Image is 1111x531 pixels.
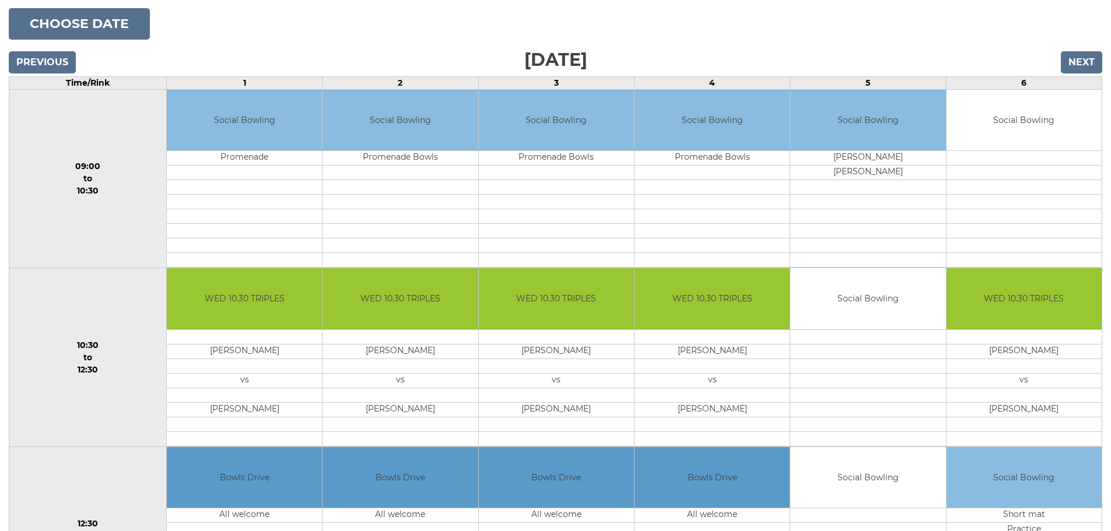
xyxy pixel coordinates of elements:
td: Social Bowling [947,447,1102,508]
td: WED 10.30 TRIPLES [323,268,478,329]
td: Promenade Bowls [635,151,790,166]
td: WED 10.30 TRIPLES [635,268,790,329]
td: Social Bowling [790,268,945,329]
td: WED 10.30 TRIPLES [167,268,322,329]
td: All welcome [635,508,790,523]
td: Social Bowling [790,447,945,508]
td: 1 [166,76,322,89]
td: [PERSON_NAME] [167,402,322,417]
td: 5 [790,76,946,89]
td: WED 10.30 TRIPLES [947,268,1102,329]
td: 09:00 to 10:30 [9,89,167,268]
td: [PERSON_NAME] [635,402,790,417]
td: [PERSON_NAME] [947,402,1102,417]
td: 2 [323,76,478,89]
td: Social Bowling [167,90,322,151]
td: Social Bowling [635,90,790,151]
td: WED 10.30 TRIPLES [479,268,634,329]
input: Previous [9,51,76,73]
td: vs [635,373,790,388]
td: Social Bowling [947,90,1102,151]
td: Bowls Drive [635,447,790,508]
td: All welcome [323,508,478,523]
button: Choose date [9,8,150,40]
td: Promenade Bowls [323,151,478,166]
td: vs [947,373,1102,388]
td: vs [479,373,634,388]
td: Short mat [947,508,1102,523]
td: vs [323,373,478,388]
td: vs [167,373,322,388]
td: [PERSON_NAME] [323,344,478,358]
td: Bowls Drive [167,447,322,508]
td: [PERSON_NAME] [479,344,634,358]
td: [PERSON_NAME] [323,402,478,417]
td: Promenade [167,151,322,166]
td: 6 [946,76,1102,89]
td: Bowls Drive [479,447,634,508]
td: [PERSON_NAME] [947,344,1102,358]
td: 4 [634,76,790,89]
td: Social Bowling [790,90,945,151]
td: 3 [478,76,634,89]
td: [PERSON_NAME] [790,166,945,180]
td: Promenade Bowls [479,151,634,166]
input: Next [1061,51,1102,73]
td: All welcome [479,508,634,523]
td: Social Bowling [323,90,478,151]
td: 10:30 to 12:30 [9,268,167,447]
td: [PERSON_NAME] [479,402,634,417]
td: [PERSON_NAME] [635,344,790,358]
td: [PERSON_NAME] [790,151,945,166]
td: [PERSON_NAME] [167,344,322,358]
td: Bowls Drive [323,447,478,508]
td: All welcome [167,508,322,523]
td: Social Bowling [479,90,634,151]
td: Time/Rink [9,76,167,89]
